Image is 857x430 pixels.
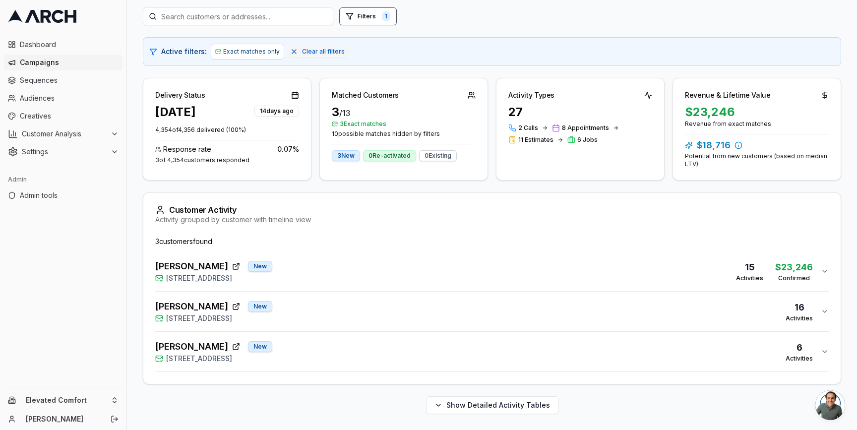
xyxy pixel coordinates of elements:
span: [STREET_ADDRESS] [166,273,232,283]
button: Log out [108,412,122,426]
div: New [248,261,272,272]
span: 11 Estimates [518,136,553,144]
span: / 13 [339,108,350,118]
span: Creatives [20,111,119,121]
button: Elevated Comfort [4,392,122,408]
button: 14days ago [254,104,299,117]
button: Clear all filters [288,46,347,58]
span: Admin tools [20,190,119,200]
div: 3 New [332,150,360,161]
div: 27 [508,104,652,120]
a: [PERSON_NAME] [26,414,100,424]
div: 16 [786,301,813,314]
input: Search customers or addresses... [143,7,333,25]
div: [DATE] [155,104,196,120]
div: Revenue from exact matches [685,120,829,128]
span: Active filters: [161,47,207,57]
span: [STREET_ADDRESS] [166,354,232,364]
button: Customer Analysis [4,126,122,142]
div: 15 [736,260,763,274]
span: 8 Appointments [562,124,609,132]
span: 10 possible matches hidden by filters [332,130,476,138]
span: Elevated Comfort [26,396,107,405]
div: Revenue & Lifetime Value [685,90,771,100]
div: 14 days ago [254,106,299,117]
a: Open chat [815,390,845,420]
div: $18,716 [685,138,829,152]
span: Exact matches only [223,48,280,56]
div: Activity grouped by customer with timeline view [155,215,829,225]
span: 2 Calls [518,124,538,132]
span: Campaigns [20,58,119,67]
a: Sequences [4,72,122,88]
div: 3 of 4,354 customers responded [155,156,299,164]
div: Customer Activity [155,205,829,215]
span: Clear all filters [302,48,345,56]
div: Activities [786,314,813,322]
button: Show Detailed Activity Tables [426,396,558,414]
span: Audiences [20,93,119,103]
button: [PERSON_NAME]New[STREET_ADDRESS]16Activities [155,292,829,331]
p: 4,354 of 4,356 delivered ( 100 %) [155,126,299,134]
span: [STREET_ADDRESS] [166,313,232,323]
div: 3 customer s found [155,237,829,246]
span: [PERSON_NAME] [155,259,228,273]
div: 3 [332,104,476,120]
a: Creatives [4,108,122,124]
button: [PERSON_NAME]New[STREET_ADDRESS]6Activities [155,332,829,371]
span: Response rate [163,144,211,154]
a: Admin tools [4,187,122,203]
span: Customer Analysis [22,129,107,139]
a: Audiences [4,90,122,106]
span: Sequences [20,75,119,85]
span: [PERSON_NAME] [155,300,228,313]
div: $23,246 [685,104,829,120]
div: 6 [786,341,813,355]
span: 1 [382,11,390,21]
div: Delivery Status [155,90,205,100]
div: Admin [4,172,122,187]
div: Confirmed [775,274,813,282]
span: Dashboard [20,40,119,50]
span: 0.07 % [277,144,299,154]
div: Activities [786,355,813,363]
div: Activities [736,274,763,282]
span: 3 Exact matches [332,120,476,128]
div: 0 Existing [419,150,457,161]
a: Dashboard [4,37,122,53]
span: Settings [22,147,107,157]
div: 0 Re-activated [363,150,416,161]
div: Activity Types [508,90,554,100]
div: Matched Customers [332,90,399,100]
button: [PERSON_NAME]New[STREET_ADDRESS]15Activities$23,246Confirmed [155,251,829,291]
button: Open filters (1 active) [339,7,397,25]
span: 6 Jobs [577,136,598,144]
div: $23,246 [775,260,813,274]
a: Campaigns [4,55,122,70]
button: Settings [4,144,122,160]
div: New [248,301,272,312]
div: New [248,341,272,352]
span: [PERSON_NAME] [155,340,228,354]
div: Potential from new customers (based on median LTV) [685,152,829,168]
